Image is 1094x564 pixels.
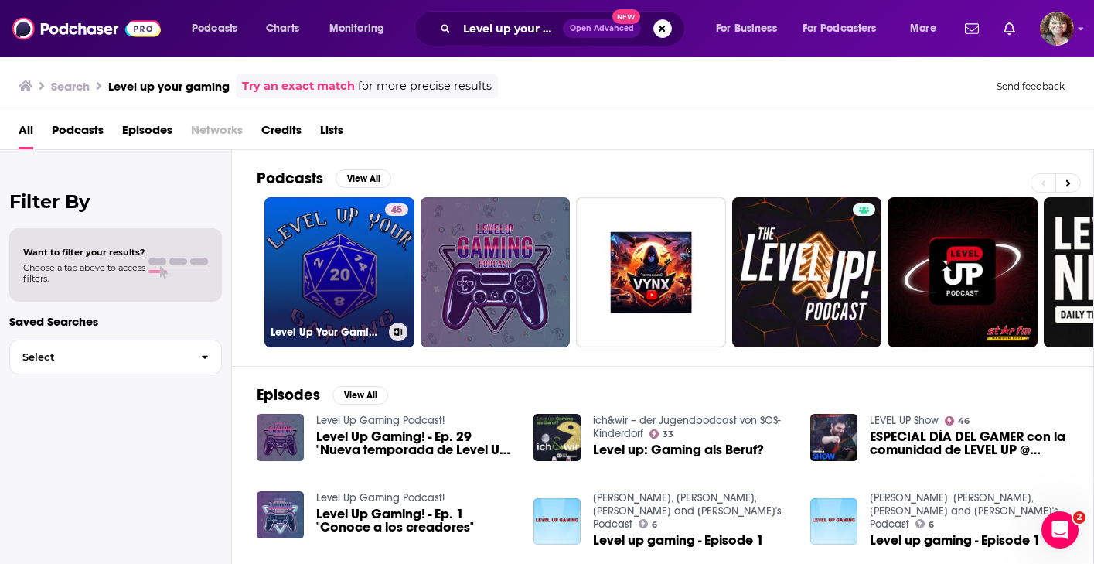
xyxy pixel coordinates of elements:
span: For Business [716,18,777,39]
span: Networks [191,118,243,149]
img: Level Up Gaming! - Ep. 1 "Conoce a los creadores" [257,491,304,538]
h3: Search [51,79,90,94]
iframe: Intercom live chat [1041,511,1079,549]
a: Credits [261,118,302,149]
img: Podchaser - Follow, Share and Rate Podcasts [12,14,161,43]
a: EpisodesView All [257,385,388,405]
a: 6 [639,519,658,528]
span: For Podcasters [803,18,877,39]
img: Level Up Gaming! - Ep. 29 "Nueva temporada de Level Up Gaming, licencia de Lucasfilm, nuevo Switc... [257,414,304,461]
img: User Profile [1040,12,1074,46]
button: open menu [792,16,899,41]
span: 6 [652,521,657,528]
div: Search podcasts, credits, & more... [429,11,700,46]
a: Try an exact match [242,77,355,95]
a: Show notifications dropdown [959,15,985,42]
a: 46 [945,416,970,426]
a: 45 [385,203,408,216]
a: Jack, James, Joel and Ben's Podcast [593,491,782,531]
a: Level Up Gaming! - Ep. 1 "Conoce a los creadores" [316,508,515,534]
a: Charts [256,16,308,41]
a: Show notifications dropdown [997,15,1021,42]
img: Level up gaming - Episode 1 [810,498,857,545]
h2: Episodes [257,385,320,405]
h3: Level Up Your Gaming: Tabletop RPG Podcast [271,326,383,339]
a: Episodes [122,118,172,149]
h2: Filter By [9,190,222,213]
span: Choose a tab above to access filters. [23,262,145,284]
img: ESPECIAL DÍA DEL GAMER con la comunidad de LEVEL UP @ Gaming Loft de Xbox [810,414,857,461]
a: LEVEL UP Show [870,414,939,427]
span: Podcasts [192,18,237,39]
span: Open Advanced [570,25,634,32]
a: All [19,118,33,149]
a: Jack, James, Joel and Ben's Podcast [870,491,1058,531]
p: Saved Searches [9,314,222,329]
span: 2 [1073,511,1085,524]
button: open menu [705,16,796,41]
a: Level up: Gaming als Beruf? [593,443,764,456]
span: 6 [929,521,934,528]
button: open menu [181,16,257,41]
span: Charts [266,18,299,39]
button: Select [9,340,222,374]
span: Monitoring [329,18,384,39]
button: View All [336,169,391,188]
a: ESPECIAL DÍA DEL GAMER con la comunidad de LEVEL UP @ Gaming Loft de Xbox [870,430,1068,456]
span: 45 [391,203,402,218]
button: open menu [319,16,404,41]
span: New [612,9,640,24]
input: Search podcasts, credits, & more... [457,16,563,41]
img: Level up: Gaming als Beruf? [533,414,581,461]
span: Select [10,352,189,362]
span: Logged in as ronnie54400 [1040,12,1074,46]
a: Level Up Gaming Podcast! [316,491,445,504]
span: for more precise results [358,77,492,95]
img: Level up gaming - Episode 1 [533,498,581,545]
button: open menu [899,16,956,41]
span: Want to filter your results? [23,247,145,258]
a: Level up gaming - Episode 1 [593,534,764,547]
button: Open AdvancedNew [563,19,641,38]
span: 46 [958,418,970,425]
span: More [910,18,936,39]
a: Podcasts [52,118,104,149]
a: 33 [649,429,674,439]
a: ich&wir – der Jugendpodcast von SOS-Kinderdorf [593,414,781,440]
button: View All [332,386,388,405]
h3: Level up your gaming [108,79,230,94]
a: PodcastsView All [257,169,391,188]
a: 45Level Up Your Gaming: Tabletop RPG Podcast [264,197,414,347]
button: Show profile menu [1040,12,1074,46]
a: Level up gaming - Episode 1 [870,534,1041,547]
span: 33 [663,431,673,438]
a: 6 [915,519,935,528]
button: Send feedback [992,80,1069,93]
a: Level Up Gaming! - Ep. 29 "Nueva temporada de Level Up Gaming, licencia de Lucasfilm, nuevo Switc... [316,430,515,456]
a: Lists [320,118,343,149]
a: Level Up Gaming Podcast! [316,414,445,427]
h2: Podcasts [257,169,323,188]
